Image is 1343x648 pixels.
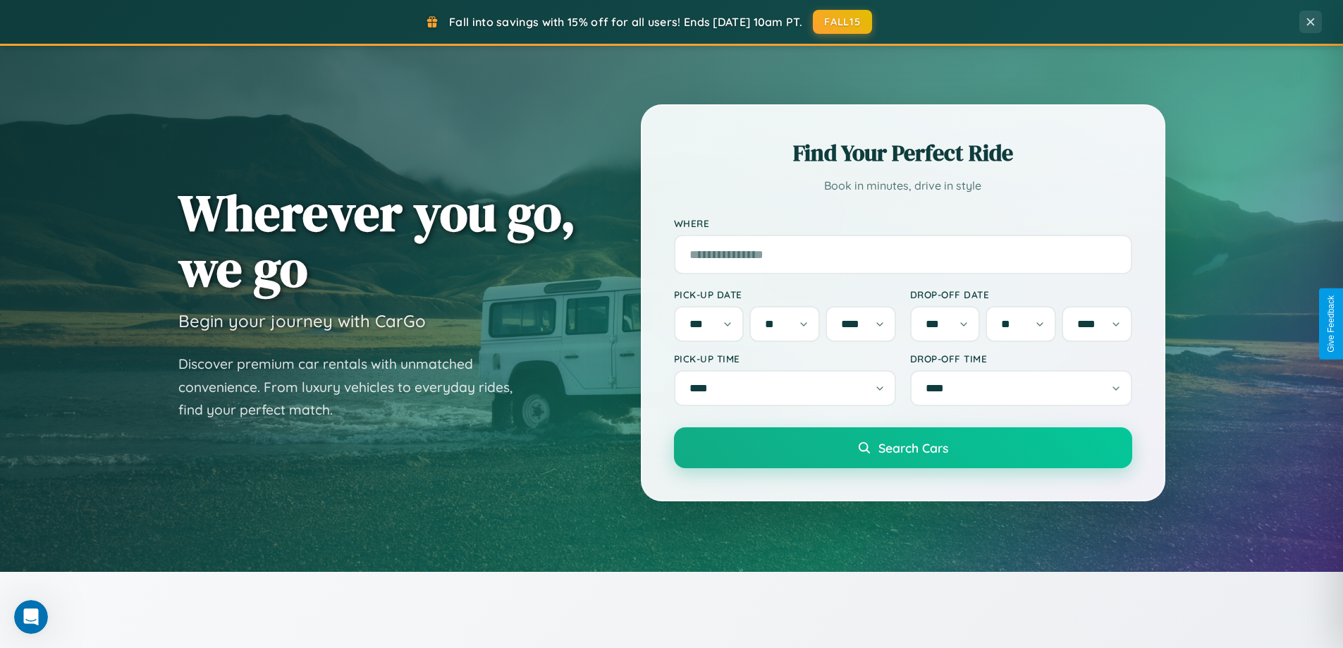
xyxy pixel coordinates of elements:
[674,427,1132,468] button: Search Cars
[178,353,531,422] p: Discover premium car rentals with unmatched convenience. From luxury vehicles to everyday rides, ...
[14,600,48,634] iframe: Intercom live chat
[178,185,576,296] h1: Wherever you go, we go
[674,288,896,300] label: Pick-up Date
[674,217,1132,229] label: Where
[449,15,802,29] span: Fall into savings with 15% off for all users! Ends [DATE] 10am PT.
[178,310,426,331] h3: Begin your journey with CarGo
[1326,295,1336,353] div: Give Feedback
[910,288,1132,300] label: Drop-off Date
[674,176,1132,196] p: Book in minutes, drive in style
[910,353,1132,365] label: Drop-off Time
[878,440,948,456] span: Search Cars
[813,10,872,34] button: FALL15
[674,137,1132,169] h2: Find Your Perfect Ride
[674,353,896,365] label: Pick-up Time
